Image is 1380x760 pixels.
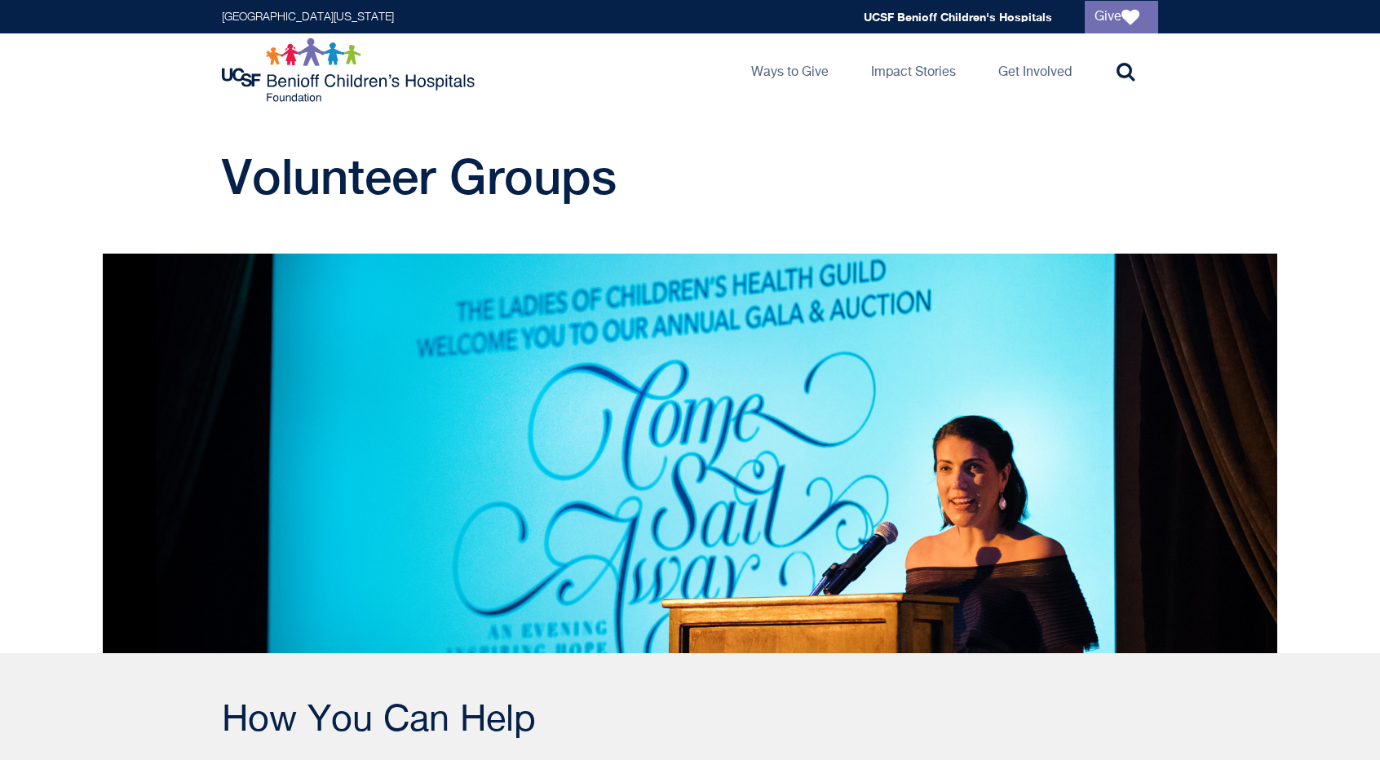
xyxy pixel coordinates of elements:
[222,702,848,739] h2: How You Can Help
[222,148,617,205] span: Volunteer Groups
[1085,1,1158,33] a: Give
[858,33,969,107] a: Impact Stories
[222,11,394,23] a: [GEOGRAPHIC_DATA][US_STATE]
[985,33,1085,107] a: Get Involved
[738,33,842,107] a: Ways to Give
[222,38,479,103] img: Logo for UCSF Benioff Children's Hospitals Foundation
[864,10,1052,24] a: UCSF Benioff Children's Hospitals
